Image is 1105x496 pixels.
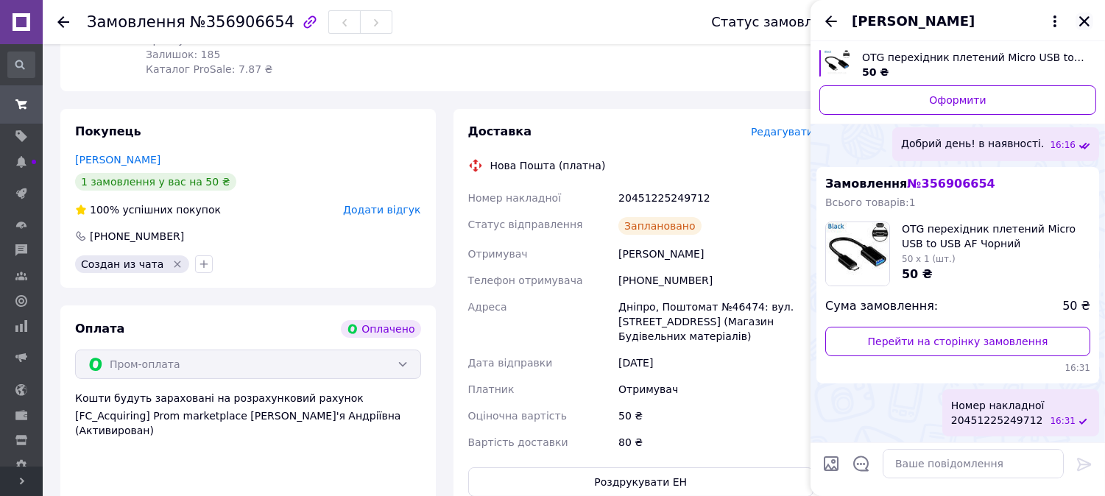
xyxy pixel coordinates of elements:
span: [PERSON_NAME] [852,12,975,31]
div: 20451225249712 [615,185,816,211]
span: Номер накладної 20451225249712 [951,398,1045,428]
span: Замовлення [825,177,995,191]
span: 50 ₴ [902,267,933,281]
span: № 356906654 [907,177,995,191]
span: Замовлення [87,13,186,31]
span: №356906654 [190,13,294,31]
svg: Видалити мітку [172,258,183,270]
a: Оформити [819,85,1096,115]
span: Добрий день! в наявності. [901,136,1044,152]
div: [PHONE_NUMBER] [88,229,186,244]
span: 50 ₴ [1062,298,1090,315]
a: [PERSON_NAME] [75,154,160,166]
span: Всього товарів: 1 [825,196,916,208]
a: Перейти на сторінку замовлення [825,327,1090,356]
span: Оплата [75,322,124,336]
span: Редагувати [751,126,813,138]
div: [DATE] [615,350,816,376]
button: Закрити [1076,13,1093,30]
a: Переглянути товар [819,50,1096,79]
span: Сума замовлення: [825,298,938,315]
span: Платник [468,383,515,395]
div: Повернутися назад [57,15,69,29]
span: Додати відгук [343,204,420,216]
div: Оплачено [341,320,420,338]
span: OTG перехідник плетений Micro USB to USB AF Чорний [862,50,1084,65]
span: Каталог ProSale: 7.87 ₴ [146,63,272,75]
span: Доставка [468,124,532,138]
div: успішних покупок [75,202,221,217]
button: Відкрити шаблони відповідей [852,454,871,473]
div: Заплановано [618,217,702,235]
div: Статус замовлення [711,15,847,29]
span: OTG перехідник плетений Micro USB to USB AF Чорний [902,222,1090,251]
div: 80 ₴ [615,429,816,456]
span: 16:31 12.08.2025 [1050,415,1076,428]
img: 4386665270_w640_h640_otg-perehodnik-pletennyj.jpg [824,50,850,77]
div: Нова Пошта (платна) [487,158,610,173]
span: 100% [90,204,119,216]
span: 50 ₴ [862,66,889,78]
span: Отримувач [468,248,528,260]
span: Оціночна вартість [468,410,567,422]
span: Залишок: 185 [146,49,220,60]
div: Кошти будуть зараховані на розрахунковий рахунок [75,391,421,438]
span: 50 x 1 (шт.) [902,254,956,264]
span: Адреса [468,301,507,313]
span: Покупець [75,124,141,138]
span: Создан из чата [81,258,163,270]
button: Назад [822,13,840,30]
span: 16:16 12.08.2025 [1050,139,1076,152]
span: 16:31 12.08.2025 [825,362,1090,375]
div: Отримувач [615,376,816,403]
div: [FC_Acquiring] Prom marketplace [PERSON_NAME]'я Андріївна (Активирован) [75,408,421,438]
span: Статус відправлення [468,219,583,230]
div: [PHONE_NUMBER] [615,267,816,294]
img: 4386665270_w100_h100_otg-perehodnik-pletennyj.jpg [826,222,889,286]
div: 1 замовлення у вас на 50 ₴ [75,173,236,191]
span: Вартість доставки [468,436,568,448]
div: [PERSON_NAME] [615,241,816,267]
div: Дніпро, Поштомат №46474: вул. [STREET_ADDRESS] (Магазин Будівельних матеріалів) [615,294,816,350]
span: Номер накладної [468,192,562,204]
div: 50 ₴ [615,403,816,429]
span: Телефон отримувача [468,274,583,286]
span: Дата відправки [468,357,553,369]
button: [PERSON_NAME] [852,12,1064,31]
